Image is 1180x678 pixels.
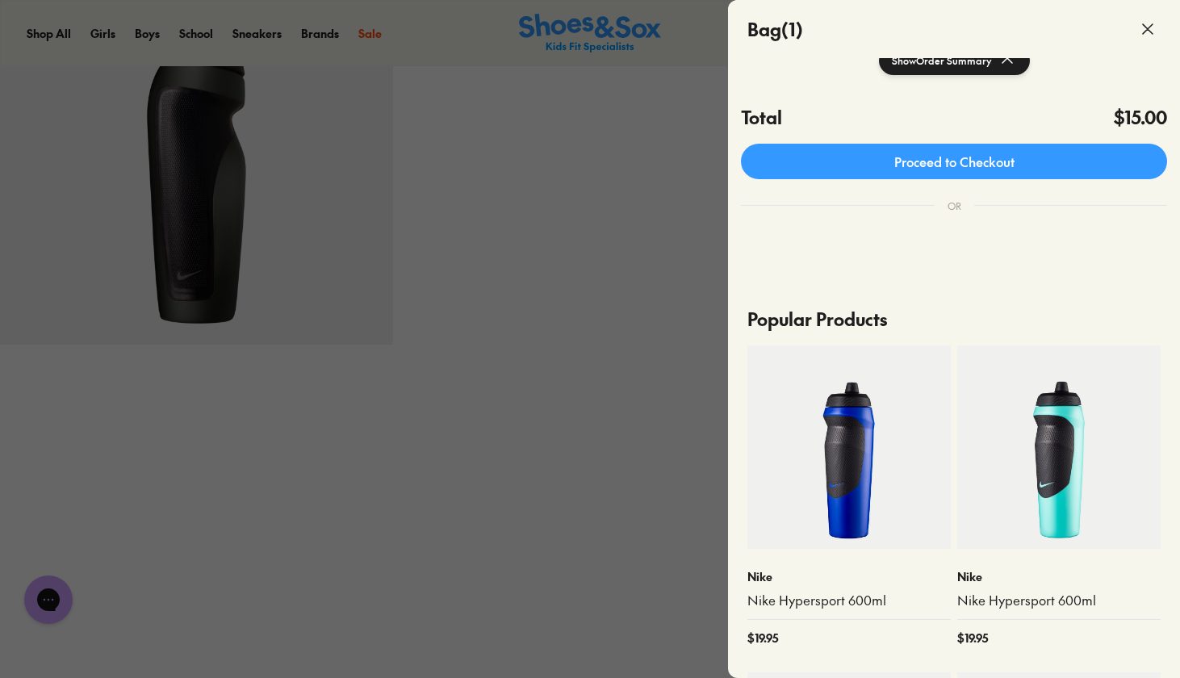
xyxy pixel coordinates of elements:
[957,568,1161,585] p: Nike
[957,630,988,647] span: $ 19.95
[741,104,782,131] h4: Total
[747,16,803,43] h4: Bag ( 1 )
[747,568,951,585] p: Nike
[957,592,1161,609] a: Nike Hypersport 600ml
[747,293,1161,345] p: Popular Products
[741,245,1167,289] iframe: PayPal-paypal
[747,592,951,609] a: Nike Hypersport 600ml
[741,144,1167,179] a: Proceed to Checkout
[879,46,1030,75] button: ShowOrder Summary
[747,630,778,647] span: $ 19.95
[8,6,56,54] button: Gorgias live chat
[1114,104,1167,131] h4: $15.00
[935,186,974,226] div: OR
